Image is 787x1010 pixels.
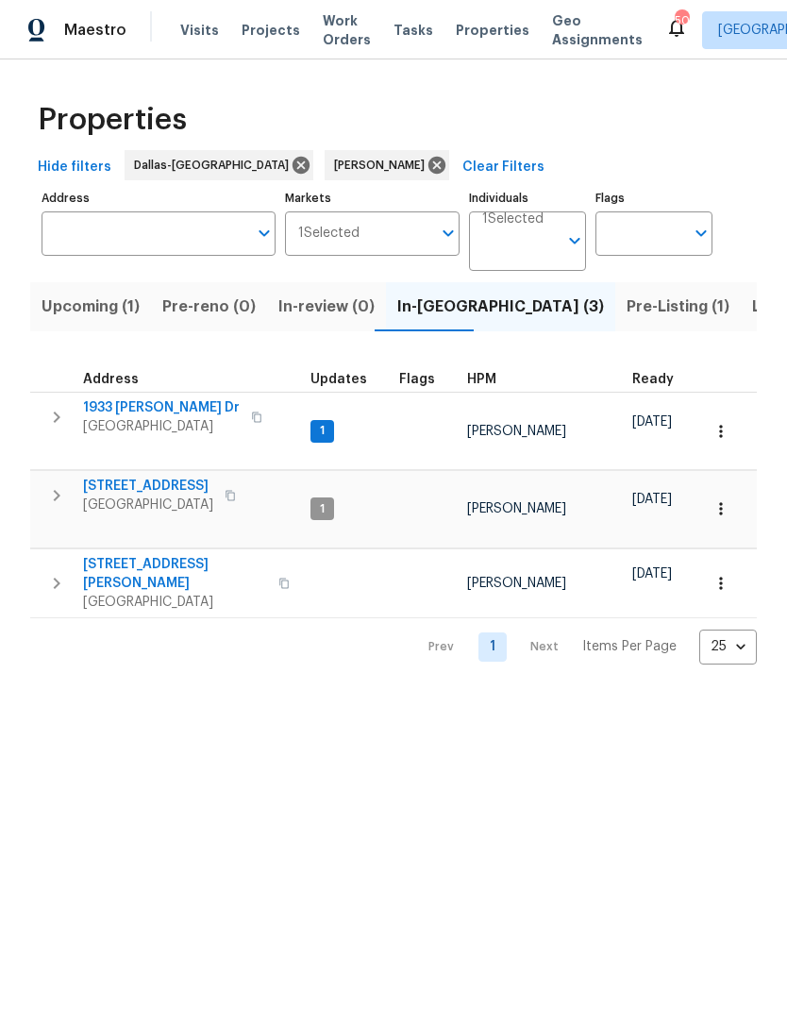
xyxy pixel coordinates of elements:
[312,501,332,517] span: 1
[552,11,643,49] span: Geo Assignments
[632,373,691,386] div: Earliest renovation start date (first business day after COE or Checkout)
[467,425,566,438] span: [PERSON_NAME]
[632,493,672,506] span: [DATE]
[83,555,267,593] span: [STREET_ADDRESS][PERSON_NAME]
[561,227,588,254] button: Open
[42,193,276,204] label: Address
[632,567,672,581] span: [DATE]
[312,423,332,439] span: 1
[482,211,544,227] span: 1 Selected
[83,398,240,417] span: 1933 [PERSON_NAME] Dr
[83,477,213,496] span: [STREET_ADDRESS]
[162,294,256,320] span: Pre-reno (0)
[310,373,367,386] span: Updates
[467,577,566,590] span: [PERSON_NAME]
[38,156,111,179] span: Hide filters
[134,156,296,175] span: Dallas-[GEOGRAPHIC_DATA]
[242,21,300,40] span: Projects
[38,110,187,129] span: Properties
[125,150,313,180] div: Dallas-[GEOGRAPHIC_DATA]
[83,593,267,612] span: [GEOGRAPHIC_DATA]
[688,220,714,246] button: Open
[462,156,544,179] span: Clear Filters
[675,11,688,30] div: 50
[478,632,507,662] a: Goto page 1
[285,193,460,204] label: Markets
[42,294,140,320] span: Upcoming (1)
[582,637,677,656] p: Items Per Page
[595,193,712,204] label: Flags
[399,373,435,386] span: Flags
[435,220,461,246] button: Open
[455,150,552,185] button: Clear Filters
[397,294,604,320] span: In-[GEOGRAPHIC_DATA] (3)
[83,496,213,514] span: [GEOGRAPHIC_DATA]
[456,21,529,40] span: Properties
[278,294,375,320] span: In-review (0)
[298,226,360,242] span: 1 Selected
[83,417,240,436] span: [GEOGRAPHIC_DATA]
[467,502,566,515] span: [PERSON_NAME]
[30,150,119,185] button: Hide filters
[467,373,496,386] span: HPM
[334,156,432,175] span: [PERSON_NAME]
[627,294,729,320] span: Pre-Listing (1)
[323,11,371,49] span: Work Orders
[180,21,219,40] span: Visits
[699,622,757,671] div: 25
[251,220,277,246] button: Open
[83,373,139,386] span: Address
[632,373,674,386] span: Ready
[410,630,757,665] nav: Pagination Navigation
[64,21,126,40] span: Maestro
[632,415,672,429] span: [DATE]
[393,24,433,37] span: Tasks
[469,193,586,204] label: Individuals
[325,150,449,180] div: [PERSON_NAME]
